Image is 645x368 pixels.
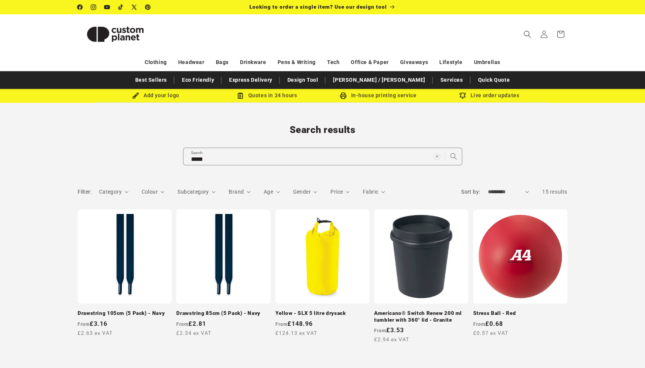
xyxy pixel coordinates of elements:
[293,188,318,196] summary: Gender (0 selected)
[176,310,271,317] a: Drawstring 85cm (5 Pack) - Navy
[340,92,347,99] img: In-house printing
[327,56,339,69] a: Tech
[178,56,205,69] a: Headwear
[100,91,211,100] div: Add your logo
[293,189,311,195] span: Gender
[542,189,567,195] span: 15 results
[473,310,567,317] a: Stress Ball - Red
[99,189,122,195] span: Category
[240,56,266,69] a: Drinkware
[229,189,244,195] span: Brand
[78,188,92,196] h2: Filter:
[225,73,276,87] a: Express Delivery
[437,73,467,87] a: Services
[351,56,388,69] a: Office & Paper
[78,17,153,51] img: Custom Planet
[434,91,545,100] div: Live order updates
[229,188,251,196] summary: Brand (0 selected)
[284,73,322,87] a: Design Tool
[322,91,434,100] div: In-house printing service
[474,56,500,69] a: Umbrellas
[461,189,480,195] label: Sort by:
[131,73,171,87] a: Best Sellers
[237,92,244,99] img: Order Updates Icon
[78,124,567,136] h1: Search results
[400,56,428,69] a: Giveaways
[278,56,316,69] a: Pens & Writing
[275,310,370,317] a: Yellow - SLX 5 litre drysack
[374,310,468,323] a: Americano® Switch Renew 200 ml tumbler with 360° lid - Granite
[75,14,156,54] a: Custom Planet
[445,148,462,165] button: Search
[459,92,466,99] img: Order updates
[330,188,350,196] summary: Price
[439,56,462,69] a: Lifestyle
[330,189,343,195] span: Price
[264,189,273,195] span: Age
[211,91,322,100] div: Quotes in 24 hours
[132,92,139,99] img: Brush Icon
[177,189,209,195] span: Subcategory
[363,188,385,196] summary: Fabric (0 selected)
[264,188,280,196] summary: Age (0 selected)
[429,148,445,165] button: Clear search term
[142,188,165,196] summary: Colour (0 selected)
[216,56,229,69] a: Bags
[145,56,167,69] a: Clothing
[363,189,378,195] span: Fabric
[519,26,536,43] summary: Search
[474,73,514,87] a: Quick Quote
[142,189,158,195] span: Colour
[78,310,172,317] a: Drawstring 105cm (5 Pack) - Navy
[329,73,429,87] a: [PERSON_NAME] / [PERSON_NAME]
[177,188,216,196] summary: Subcategory (0 selected)
[178,73,218,87] a: Eco Friendly
[99,188,128,196] summary: Category (0 selected)
[249,4,387,10] span: Looking to order a single item? Use our design tool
